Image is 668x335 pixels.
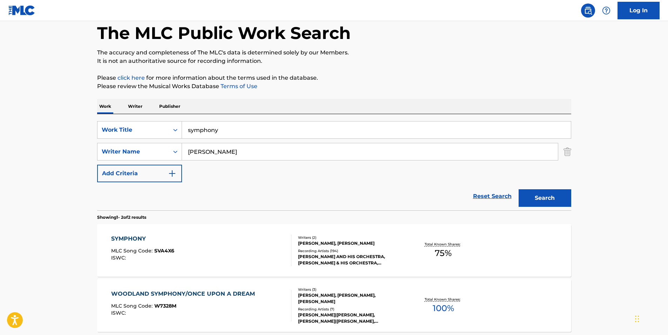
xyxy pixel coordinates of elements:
[157,99,182,114] p: Publisher
[425,242,462,247] p: Total Known Shares:
[97,279,571,332] a: WOODLAND SYMPHONY/ONCE UPON A DREAMMLC Song Code:W7328MISWC:Writers (3)[PERSON_NAME], [PERSON_NAM...
[584,6,592,15] img: search
[97,74,571,82] p: Please for more information about the terms used in the database.
[599,4,613,18] div: Help
[581,4,595,18] a: Public Search
[117,74,145,81] a: click here
[97,165,182,182] button: Add Criteria
[519,189,571,207] button: Search
[168,169,176,178] img: 9d2ae6d4665cec9f34b9.svg
[298,312,404,324] div: [PERSON_NAME]|[PERSON_NAME], [PERSON_NAME]|[PERSON_NAME], [PERSON_NAME] & [PERSON_NAME], [PERSON_...
[298,235,404,240] div: Writers ( 2 )
[635,308,639,329] div: Drag
[618,2,660,19] a: Log In
[111,290,258,298] div: WOODLAND SYMPHONY/ONCE UPON A DREAM
[111,235,174,243] div: SYMPHONY
[97,99,113,114] p: Work
[97,224,571,277] a: SYMPHONYMLC Song Code:SVA4X6ISWC:Writers (2)[PERSON_NAME], [PERSON_NAME]Recording Artists (194)[P...
[633,301,668,335] iframe: Chat Widget
[425,297,462,302] p: Total Known Shares:
[8,5,35,15] img: MLC Logo
[298,248,404,254] div: Recording Artists ( 194 )
[97,57,571,65] p: It is not an authoritative source for recording information.
[602,6,610,15] img: help
[102,147,165,156] div: Writer Name
[126,99,144,114] p: Writer
[102,126,165,134] div: Work Title
[435,247,452,260] span: 75 %
[298,307,404,312] div: Recording Artists ( 7 )
[97,121,571,210] form: Search Form
[154,303,176,309] span: W7328M
[111,310,128,316] span: ISWC :
[111,255,128,261] span: ISWC :
[298,287,404,292] div: Writers ( 3 )
[97,48,571,57] p: The accuracy and completeness of The MLC's data is determined solely by our Members.
[433,302,454,315] span: 100 %
[298,292,404,305] div: [PERSON_NAME], [PERSON_NAME], [PERSON_NAME]
[97,22,351,44] h1: The MLC Public Work Search
[97,82,571,91] p: Please review the Musical Works Database
[97,214,146,221] p: Showing 1 - 2 of 2 results
[111,248,154,254] span: MLC Song Code :
[154,248,174,254] span: SVA4X6
[298,254,404,266] div: [PERSON_NAME] AND HIS ORCHESTRA, [PERSON_NAME] & HIS ORCHESTRA, [PERSON_NAME], [PERSON_NAME], THE...
[219,83,257,90] a: Terms of Use
[470,189,515,204] a: Reset Search
[298,240,404,247] div: [PERSON_NAME], [PERSON_NAME]
[564,143,571,160] img: Delete Criterion
[111,303,154,309] span: MLC Song Code :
